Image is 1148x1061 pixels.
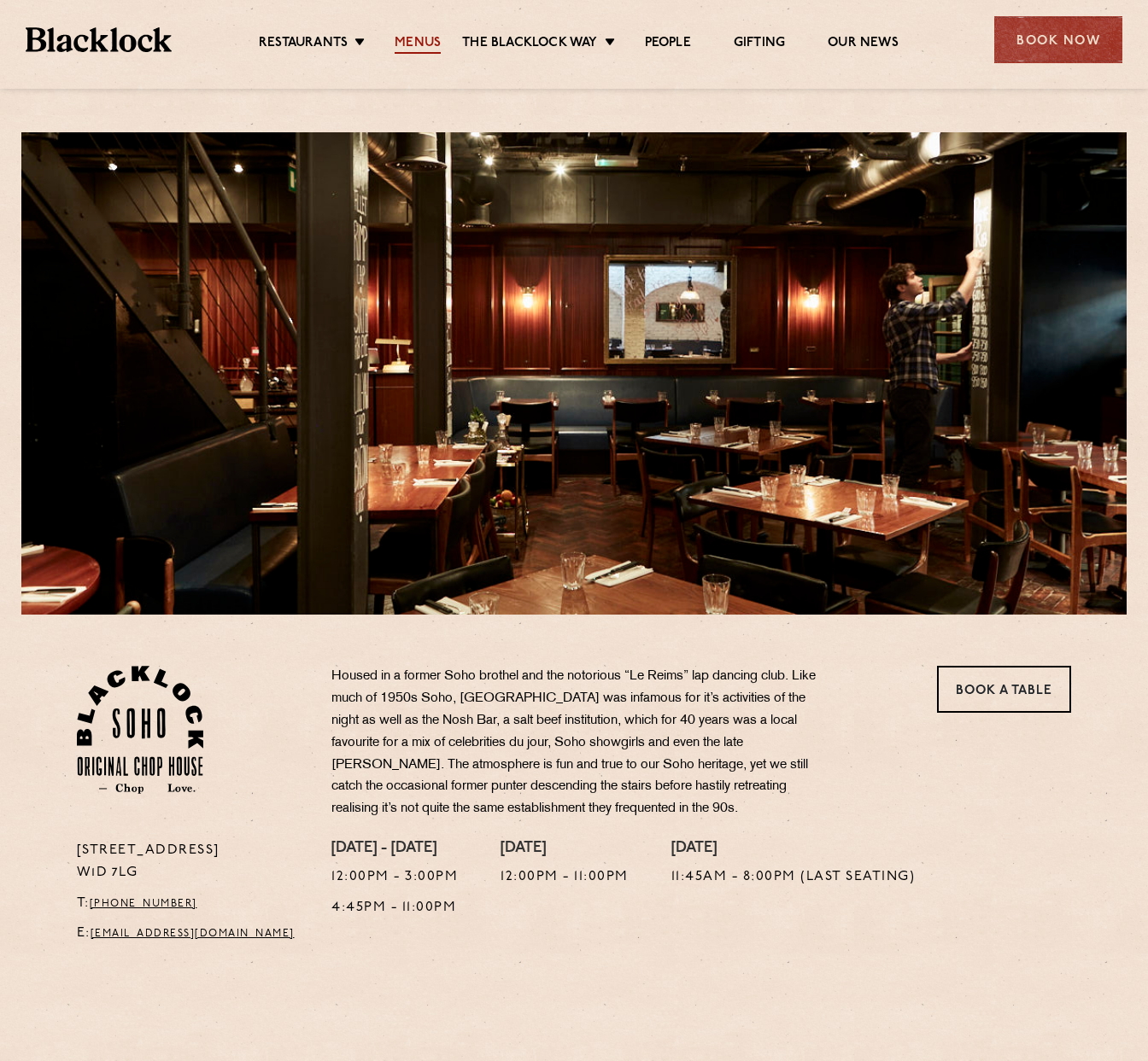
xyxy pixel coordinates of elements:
[671,866,916,889] p: 11:45am - 8:00pm (Last seating)
[77,666,204,794] img: Soho-stamp-default.svg
[331,666,835,820] p: Housed in a former Soho brothel and the notorious “Le Reims” lap dancing club. Like much of 1950s...
[671,840,916,859] h4: [DATE]
[90,899,197,909] a: [PHONE_NUMBER]
[77,893,307,915] p: T:
[462,35,597,54] a: The Blacklock Way
[77,923,307,945] p: E:
[26,27,172,52] img: BL_Textured_Logo-footer-cropped.svg
[994,16,1122,63] div: Book Now
[259,35,348,54] a: Restaurants
[937,666,1071,713] a: Book a Table
[828,35,899,54] a: Our News
[331,866,458,889] p: 12:00pm - 3:00pm
[331,840,458,859] h4: [DATE] - [DATE]
[645,35,691,54] a: People
[395,35,441,54] a: Menus
[91,929,295,939] a: [EMAIL_ADDRESS][DOMAIN_NAME]
[501,866,629,889] p: 12:00pm - 11:00pm
[501,840,629,859] h4: [DATE]
[734,35,785,54] a: Gifting
[331,897,458,919] p: 4:45pm - 11:00pm
[77,840,307,884] p: [STREET_ADDRESS] W1D 7LG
